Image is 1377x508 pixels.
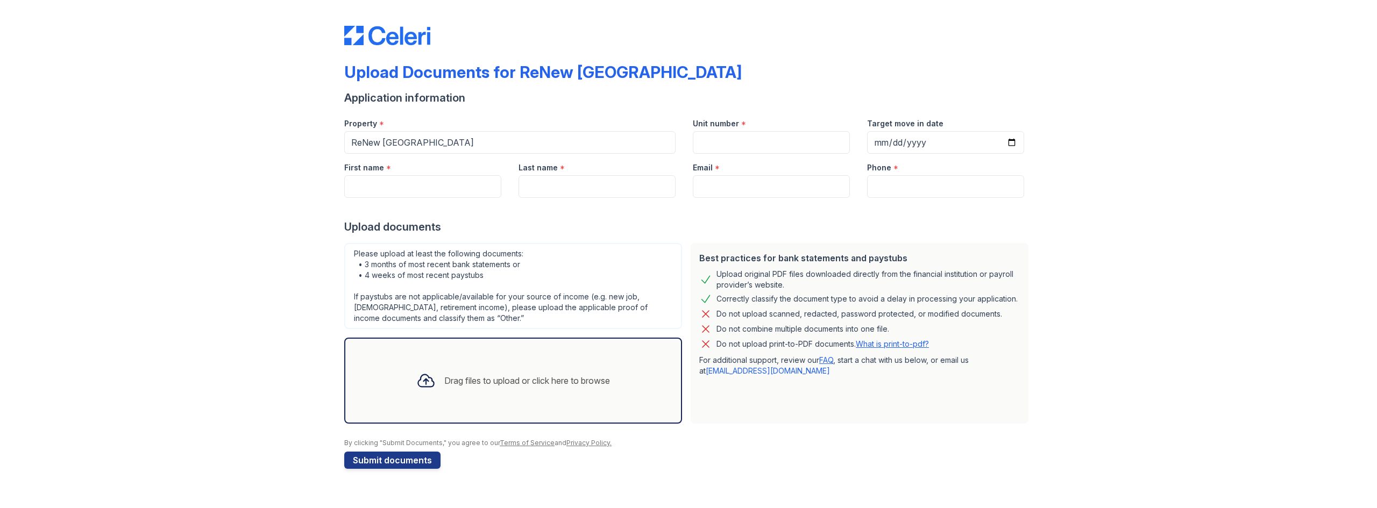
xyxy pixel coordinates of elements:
img: CE_Logo_Blue-a8612792a0a2168367f1c8372b55b34899dd931a85d93a1a3d3e32e68fde9ad4.png [344,26,430,45]
label: Target move in date [867,118,943,129]
div: Best practices for bank statements and paystubs [699,252,1020,264]
label: Unit number [693,118,739,129]
div: Do not combine multiple documents into one file. [716,323,889,335]
a: Privacy Policy. [566,439,612,447]
p: For additional support, review our , start a chat with us below, or email us at [699,355,1020,376]
div: By clicking "Submit Documents," you agree to our and [344,439,1033,447]
label: Email [693,162,713,173]
a: What is print-to-pdf? [856,339,929,348]
a: Terms of Service [500,439,555,447]
label: Property [344,118,377,129]
label: First name [344,162,384,173]
div: Please upload at least the following documents: • 3 months of most recent bank statements or • 4 ... [344,243,682,329]
div: Do not upload scanned, redacted, password protected, or modified documents. [716,307,1002,320]
label: Last name [519,162,558,173]
div: Upload documents [344,219,1033,234]
div: Upload original PDF files downloaded directly from the financial institution or payroll provider’... [716,269,1020,290]
div: Drag files to upload or click here to browse [444,374,610,387]
button: Submit documents [344,452,441,469]
div: Correctly classify the document type to avoid a delay in processing your application. [716,292,1018,305]
div: Application information [344,90,1033,105]
a: FAQ [819,355,833,364]
p: Do not upload print-to-PDF documents. [716,339,929,349]
a: [EMAIL_ADDRESS][DOMAIN_NAME] [706,366,830,375]
div: Upload Documents for ReNew [GEOGRAPHIC_DATA] [344,62,742,82]
label: Phone [867,162,891,173]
